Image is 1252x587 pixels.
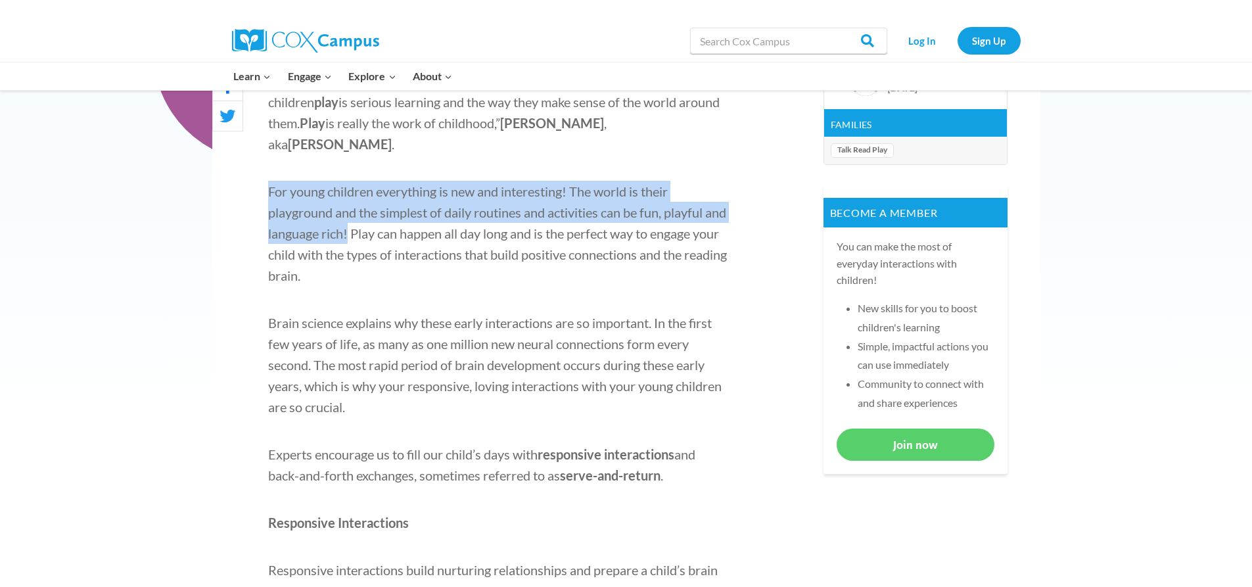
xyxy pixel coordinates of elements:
[894,27,951,54] a: Log In
[858,299,994,337] li: New skills for you to boost children's learning
[268,70,728,154] p: “ is often talked about as if it were a relief from serious learning. But for children is serious...
[225,62,280,90] button: Child menu of Learn
[837,238,994,289] p: You can make the most of everyday interactions with children!
[232,29,379,53] img: Cox Campus
[268,312,728,417] p: Brain science explains why these early interactions are so important. In the first few years of l...
[958,27,1021,54] a: Sign Up
[858,337,994,375] li: Simple, impactful actions you can use immediately
[538,446,674,462] strong: responsive interactions
[300,115,325,131] strong: Play
[894,27,1021,54] nav: Secondary Navigation
[340,62,405,90] button: Child menu of Explore
[225,62,461,90] nav: Primary Navigation
[268,515,409,530] strong: Responsive Interactions
[314,94,338,110] strong: play
[268,181,728,286] p: For young children everything is new and interesting! The world is their playground and the simpl...
[690,28,887,54] input: Search Cox Campus
[831,119,872,130] a: Families
[500,115,604,131] strong: [PERSON_NAME]
[404,62,461,90] button: Child menu of About
[279,62,340,90] button: Child menu of Engage
[831,143,894,158] a: Talk Read Play
[823,198,1008,228] p: Become a member
[268,444,728,486] p: Experts encourage us to fill our child’s days with and back-and-forth exchanges, sometimes referr...
[560,467,661,483] strong: serve-and-return
[288,136,392,152] strong: [PERSON_NAME]
[837,429,994,461] a: Join now
[858,375,994,413] li: Community to connect with and share experiences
